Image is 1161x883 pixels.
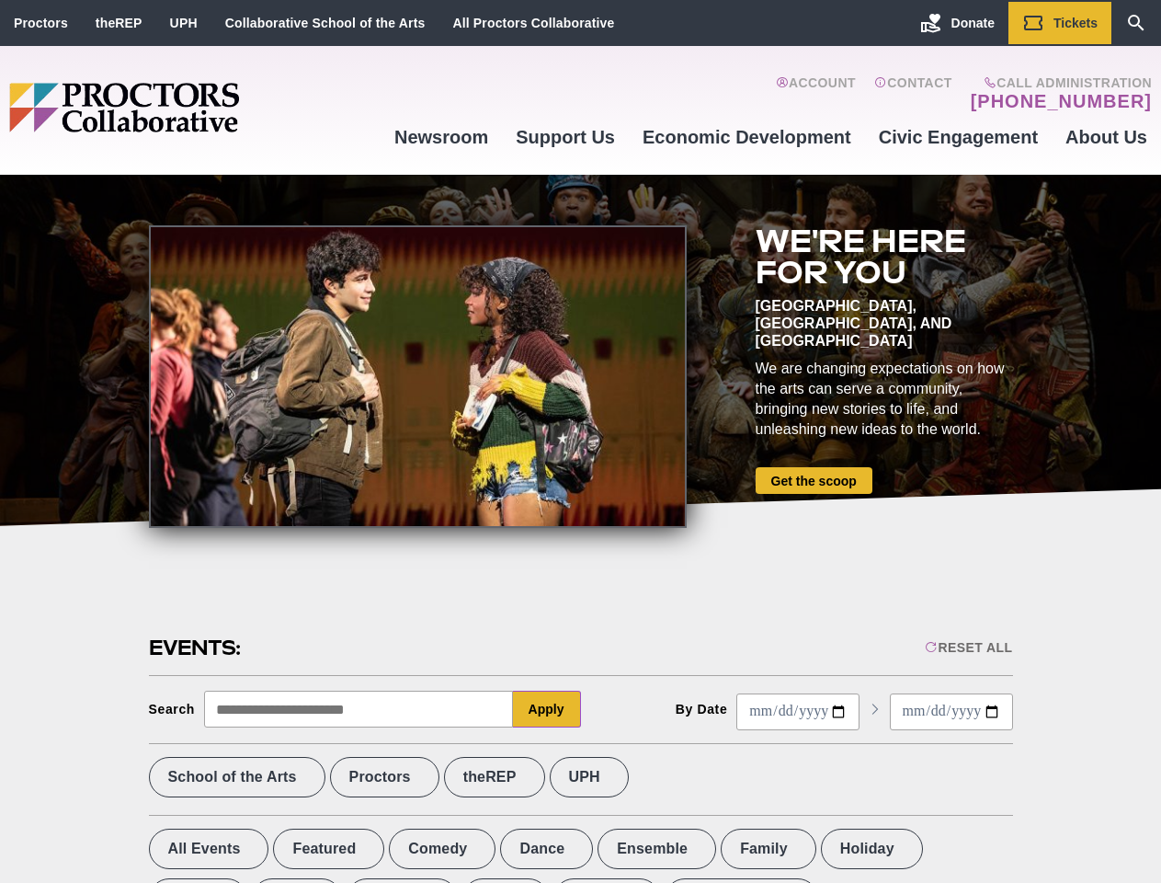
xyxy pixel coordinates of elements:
label: Family [721,829,816,869]
div: We are changing expectations on how the arts can serve a community, bringing new stories to life,... [756,359,1013,440]
a: Economic Development [629,112,865,162]
a: Tickets [1008,2,1111,44]
a: Get the scoop [756,467,872,494]
span: Donate [951,16,995,30]
label: Holiday [821,829,923,869]
a: [PHONE_NUMBER] [971,90,1152,112]
a: Account [776,75,856,112]
span: Call Administration [965,75,1152,90]
a: Civic Engagement [865,112,1052,162]
div: [GEOGRAPHIC_DATA], [GEOGRAPHIC_DATA], and [GEOGRAPHIC_DATA] [756,297,1013,350]
a: Contact [874,75,952,112]
a: Search [1111,2,1161,44]
a: All Proctors Collaborative [452,16,614,30]
label: Comedy [389,829,495,869]
div: Reset All [925,640,1012,655]
a: Proctors [14,16,68,30]
label: Proctors [330,757,439,797]
a: Newsroom [381,112,502,162]
div: By Date [676,702,728,717]
a: Collaborative School of the Arts [225,16,426,30]
label: All Events [149,829,269,869]
a: theREP [96,16,142,30]
label: School of the Arts [149,757,325,797]
a: About Us [1052,112,1161,162]
h2: Events: [149,634,244,662]
h2: We're here for you [756,225,1013,288]
button: Apply [513,691,581,728]
label: UPH [550,757,629,797]
label: Featured [273,829,384,869]
label: Dance [500,829,593,869]
a: UPH [170,16,198,30]
a: Donate [906,2,1008,44]
img: Proctors logo [9,83,381,132]
span: Tickets [1053,16,1098,30]
label: theREP [444,757,545,797]
label: Ensemble [598,829,716,869]
a: Support Us [502,112,629,162]
div: Search [149,702,196,717]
